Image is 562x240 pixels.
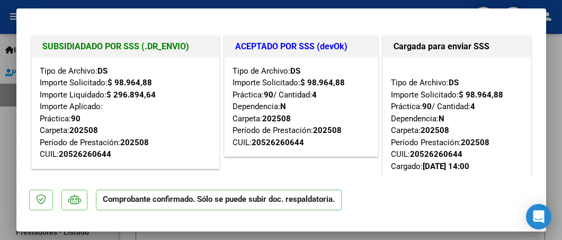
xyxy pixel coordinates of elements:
[97,66,108,76] strong: DS
[96,190,342,210] p: Comprobante confirmado. Sólo se puede subir doc. respaldatoria.
[71,114,81,123] strong: 90
[42,40,209,53] h1: SUBSIDIADADO POR SSS (.DR_ENVIO)
[252,137,304,149] div: 20526260644
[459,90,503,100] strong: $ 98.964,88
[106,90,156,100] strong: $ 296.894,64
[470,102,475,111] strong: 4
[290,66,300,76] strong: DS
[461,138,489,147] strong: 202508
[262,114,291,123] strong: 202508
[394,40,520,53] h1: Cargada para enviar SSS
[391,65,523,173] div: Tipo de Archivo: Importe Solicitado: Práctica: / Cantidad: Dependencia: Carpeta: Período Prestaci...
[120,138,149,147] strong: 202508
[300,78,345,87] strong: $ 98.964,88
[449,78,459,87] strong: DS
[526,204,551,229] div: Open Intercom Messenger
[69,126,98,135] strong: 202508
[422,102,432,111] strong: 90
[421,126,449,135] strong: 202508
[410,148,462,161] div: 20526260644
[233,65,370,149] div: Tipo de Archivo: Importe Solicitado: Práctica: / Cantidad: Dependencia: Carpeta: Período de Prest...
[40,65,211,161] div: Tipo de Archivo: Importe Solicitado: Importe Liquidado: Importe Aplicado: Práctica: Carpeta: Perí...
[439,114,444,123] strong: N
[312,90,317,100] strong: 4
[264,90,273,100] strong: 90
[235,40,367,53] h1: ACEPTADO POR SSS (devOk)
[59,148,111,161] div: 20526260644
[313,126,342,135] strong: 202508
[280,102,286,111] strong: N
[108,78,152,87] strong: $ 98.964,88
[423,162,469,171] strong: [DATE] 14:00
